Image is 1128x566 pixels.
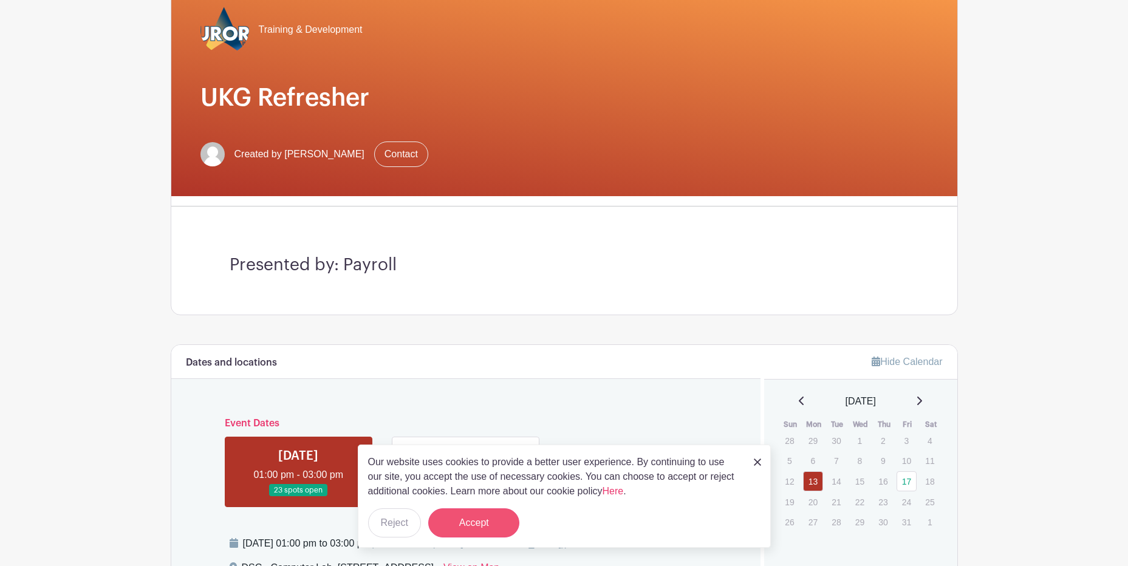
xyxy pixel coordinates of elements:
p: 14 [826,472,846,491]
p: 30 [873,513,893,531]
p: 12 [779,472,799,491]
a: Hide Calendar [872,356,942,367]
a: Here [603,486,624,496]
th: Thu [872,418,896,431]
p: 1 [920,513,940,531]
p: 9 [873,451,893,470]
p: 29 [850,513,870,531]
p: 8 [850,451,870,470]
p: 10 [897,451,917,470]
span: [DATE] [846,394,876,409]
img: close_button-5f87c8562297e5c2d7936805f587ecaba9071eb48480494691a3f1689db116b3.svg [754,459,761,466]
button: Accept [428,508,519,537]
p: 27 [803,513,823,531]
div: [DATE] 01:00 pm to 03:00 pm [243,536,568,551]
p: 30 [826,431,846,450]
p: Our website uses cookies to provide a better user experience. By continuing to use our site, you ... [368,455,741,499]
p: 7 [826,451,846,470]
p: 20 [803,493,823,511]
p: 5 [779,451,799,470]
span: Created by [PERSON_NAME] [234,147,364,162]
th: Wed [849,418,873,431]
p: 28 [779,431,799,450]
a: Contact [374,141,428,167]
p: 2 [873,431,893,450]
p: 4 [920,431,940,450]
p: 21 [826,493,846,511]
th: Sat [919,418,943,431]
p: 15 [850,472,870,491]
h6: Dates and locations [186,357,277,369]
th: Sun [779,418,802,431]
p: 24 [897,493,917,511]
p: 28 [826,513,846,531]
th: Tue [825,418,849,431]
h1: UKG Refresher [200,83,928,112]
h6: Event Dates [215,418,717,429]
p: 26 [779,513,799,531]
p: 6 [803,451,823,470]
a: 13 [803,471,823,491]
p: 16 [873,472,893,491]
p: 1 [850,431,870,450]
h3: Presented by: Payroll [230,255,899,276]
p: 23 [873,493,893,511]
img: default-ce2991bfa6775e67f084385cd625a349d9dcbb7a52a09fb2fda1e96e2d18dcdb.png [200,142,225,166]
p: 19 [779,493,799,511]
p: 11 [920,451,940,470]
p: 3 [897,431,917,450]
p: 29 [803,431,823,450]
th: Fri [896,418,920,431]
th: Mon [802,418,826,431]
p: 18 [920,472,940,491]
button: Reject [368,508,421,537]
a: 17 [897,471,917,491]
img: 2023_COA_Horiz_Logo_PMS_BlueStroke%204.png [200,5,249,54]
p: 22 [850,493,870,511]
span: Training & Development [259,22,363,37]
p: 25 [920,493,940,511]
p: 31 [897,513,917,531]
span: (Central Time (US & [GEOGRAPHIC_DATA])) [371,538,568,548]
